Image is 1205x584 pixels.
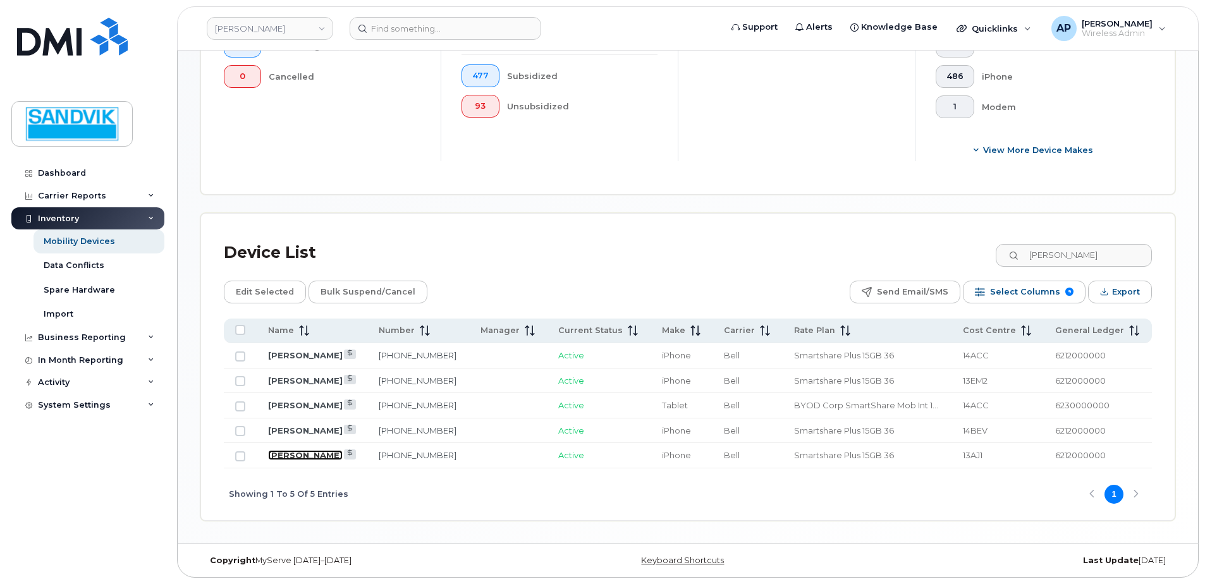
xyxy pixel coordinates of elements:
[1055,325,1124,336] span: General Ledger
[207,17,333,40] a: Sandvik Tamrock
[936,65,974,88] button: 486
[268,350,343,360] a: [PERSON_NAME]
[724,350,740,360] span: Bell
[321,283,415,301] span: Bulk Suspend/Cancel
[344,399,356,409] a: View Last Bill
[723,15,786,40] a: Support
[236,283,294,301] span: Edit Selected
[946,102,963,112] span: 1
[379,375,456,386] a: [PHONE_NUMBER]
[507,95,658,118] div: Unsubsidized
[850,556,1175,566] div: [DATE]
[210,556,255,565] strong: Copyright
[948,16,1040,41] div: Quicklinks
[861,21,938,33] span: Knowledge Base
[558,325,623,336] span: Current Status
[786,15,841,40] a: Alerts
[963,350,989,360] span: 14ACC
[963,400,989,410] span: 14ACC
[1082,28,1153,39] span: Wireless Admin
[309,281,427,303] button: Bulk Suspend/Cancel
[641,556,724,565] a: Keyboard Shortcuts
[1104,485,1123,504] button: Page 1
[983,144,1093,156] span: View More Device Makes
[379,350,456,360] a: [PHONE_NUMBER]
[224,236,316,269] div: Device List
[724,400,740,410] span: Bell
[1055,375,1106,386] span: 6212000000
[344,350,356,359] a: View Last Bill
[268,400,343,410] a: [PERSON_NAME]
[936,95,974,118] button: 1
[507,64,658,87] div: Subsidized
[662,325,685,336] span: Make
[1055,450,1106,460] span: 6212000000
[936,138,1132,161] button: View More Device Makes
[794,425,894,435] span: Smartshare Plus 15GB 36
[841,15,946,40] a: Knowledge Base
[268,325,294,336] span: Name
[794,450,894,460] span: Smartshare Plus 15GB 36
[794,325,835,336] span: Rate Plan
[662,450,691,460] span: iPhone
[268,375,343,386] a: [PERSON_NAME]
[344,375,356,384] a: View Last Bill
[982,95,1132,118] div: Modem
[224,65,261,88] button: 0
[996,244,1152,267] input: Search Device List ...
[1065,288,1073,296] span: 9
[344,449,356,459] a: View Last Bill
[558,400,584,410] span: Active
[990,283,1060,301] span: Select Columns
[963,325,1016,336] span: Cost Centre
[963,450,982,460] span: 13AJ1
[344,425,356,434] a: View Last Bill
[379,450,456,460] a: [PHONE_NUMBER]
[472,71,489,81] span: 477
[1043,16,1175,41] div: Annette Panzani
[1112,283,1140,301] span: Export
[350,17,541,40] input: Find something...
[269,65,421,88] div: Cancelled
[558,425,584,435] span: Active
[662,350,691,360] span: iPhone
[200,556,525,566] div: MyServe [DATE]–[DATE]
[1088,281,1152,303] button: Export
[724,325,755,336] span: Carrier
[963,425,988,435] span: 14BEV
[724,450,740,460] span: Bell
[480,325,520,336] span: Manager
[462,64,499,87] button: 477
[472,101,489,111] span: 93
[946,71,963,82] span: 486
[806,21,833,33] span: Alerts
[963,281,1086,303] button: Select Columns 9
[1082,18,1153,28] span: [PERSON_NAME]
[229,485,348,504] span: Showing 1 To 5 Of 5 Entries
[558,350,584,360] span: Active
[379,325,415,336] span: Number
[224,281,306,303] button: Edit Selected
[558,375,584,386] span: Active
[850,281,960,303] button: Send Email/SMS
[662,400,688,410] span: Tablet
[1056,21,1071,36] span: AP
[877,283,948,301] span: Send Email/SMS
[379,425,456,435] a: [PHONE_NUMBER]
[268,450,343,460] a: [PERSON_NAME]
[972,23,1018,33] span: Quicklinks
[1055,350,1106,360] span: 6212000000
[794,400,938,410] span: BYOD Corp SmartShare Mob Int 10
[1083,556,1139,565] strong: Last Update
[724,375,740,386] span: Bell
[662,425,691,435] span: iPhone
[1055,400,1110,410] span: 6230000000
[724,425,740,435] span: Bell
[982,65,1132,88] div: iPhone
[235,71,250,82] span: 0
[794,350,894,360] span: Smartshare Plus 15GB 36
[963,375,988,386] span: 13EM2
[742,21,778,33] span: Support
[462,95,499,118] button: 93
[558,450,584,460] span: Active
